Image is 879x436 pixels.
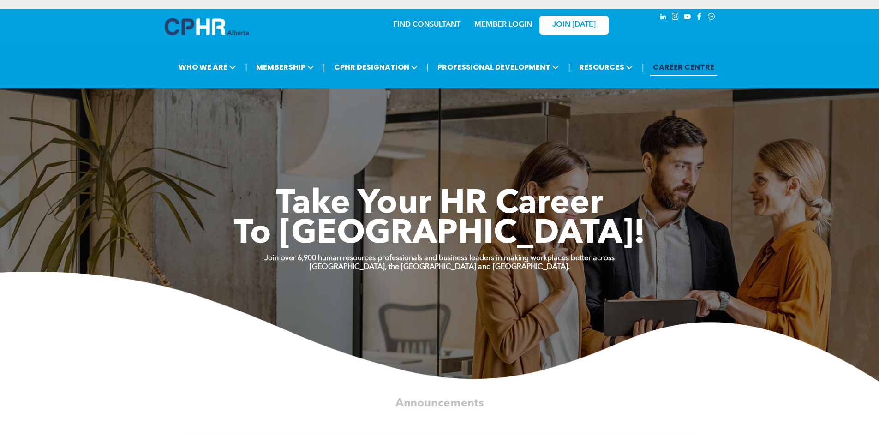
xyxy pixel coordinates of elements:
img: A blue and white logo for cp alberta [165,18,249,35]
span: CPHR DESIGNATION [331,59,421,76]
a: CAREER CENTRE [650,59,717,76]
a: JOIN [DATE] [539,16,609,35]
li: | [568,58,570,77]
span: MEMBERSHIP [253,59,317,76]
span: WHO WE ARE [176,59,239,76]
a: linkedin [658,12,669,24]
strong: [GEOGRAPHIC_DATA], the [GEOGRAPHIC_DATA] and [GEOGRAPHIC_DATA]. [310,263,570,271]
a: MEMBER LOGIN [474,21,532,29]
li: | [245,58,247,77]
a: youtube [682,12,693,24]
span: JOIN [DATE] [552,21,596,30]
span: Announcements [395,398,484,409]
li: | [642,58,644,77]
span: Take Your HR Career [276,188,603,221]
li: | [427,58,429,77]
span: To [GEOGRAPHIC_DATA]! [234,218,646,251]
a: FIND CONSULTANT [393,21,460,29]
li: | [323,58,325,77]
a: Social network [706,12,717,24]
span: PROFESSIONAL DEVELOPMENT [435,59,562,76]
a: facebook [694,12,705,24]
span: RESOURCES [576,59,636,76]
strong: Join over 6,900 human resources professionals and business leaders in making workplaces better ac... [264,255,615,262]
a: instagram [670,12,681,24]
